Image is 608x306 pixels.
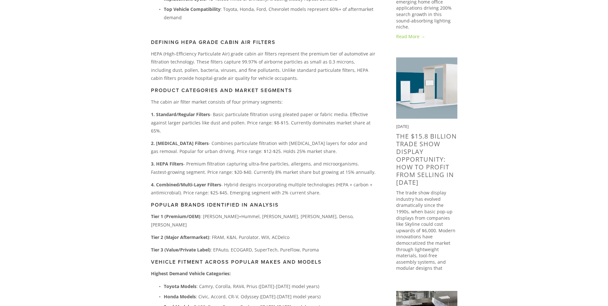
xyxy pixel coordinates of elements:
[164,283,196,289] strong: Toyota Models
[396,132,457,187] a: The $15.8 Billion Trade Show Display Opportunity: How to Profit from selling in [DATE]
[164,293,376,301] p: : Civic, Accord, CR-V, Odyssey ([DATE]-[DATE] model years)
[151,270,231,276] strong: Highest Demand Vehicle Categories:
[151,213,200,219] strong: Tier 1 (Premium/OEM)
[151,259,376,265] h3: Vehicle Fitment Across Popular Makes and Models
[151,160,376,176] p: - Premium filtration capturing ultra-fine particles, allergens, and microorganisms. Fastest-growi...
[151,50,376,82] p: HEPA (High-Efficiency Particulate Air) grade cabin air filters represent the premium tier of auto...
[151,247,211,253] strong: Tier 3 (Value/Private Label)
[151,111,210,117] strong: 1. Standard/Regular Filters
[151,98,376,106] p: The cabin air filter market consists of four primary segments:
[151,246,376,254] p: : EPAuto, ECOGARD, SuperTech, PureFlow, Puroma
[151,182,221,188] strong: 4. Combined/Multi-Layer Filters
[396,190,457,284] p: The trade show display industry has evolved dramatically since the 1990s, when basic pop-up displ...
[151,39,376,45] h3: Defining HEPA Grade Cabin Air Filters
[396,123,409,129] time: [DATE]
[151,181,376,197] p: - Hybrid designs incorporating multiple technologies (HEPA + carbon + antimicrobial). Price range...
[151,161,183,167] strong: 3. HEPA Filters
[164,6,221,12] strong: Top Vehicle Compatibility
[164,5,376,21] p: : Toyota, Honda, Ford, Chevrolet models represent 60%+ of aftermarket demand
[151,202,376,208] h3: Popular Brands Identified in Analysis
[396,57,457,119] img: The $15.8 Billion Trade Show Display Opportunity: How to Profit from selling in 2025
[151,110,376,135] p: - Basic particulate filtration using pleated paper or fabric media. Effective against larger part...
[151,139,376,155] p: - Combines particulate filtration with [MEDICAL_DATA] layers for odor and gas removal. Popular fo...
[151,87,376,93] h3: Product Categories and Market Segments
[151,140,209,146] strong: 2. [MEDICAL_DATA] Filters
[151,212,376,228] p: : [PERSON_NAME]+Hummel, [PERSON_NAME], [PERSON_NAME], Denso, [PERSON_NAME]
[151,234,209,240] strong: Tier 2 (Major Aftermarket)
[396,33,457,40] a: Read More →
[164,282,376,290] p: : Camry, Corolla, RAV4, Prius ([DATE]-[DATE] model years)
[164,293,196,300] strong: Honda Models
[151,233,376,241] p: : FRAM, K&N, Purolator, WIX, ACDelco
